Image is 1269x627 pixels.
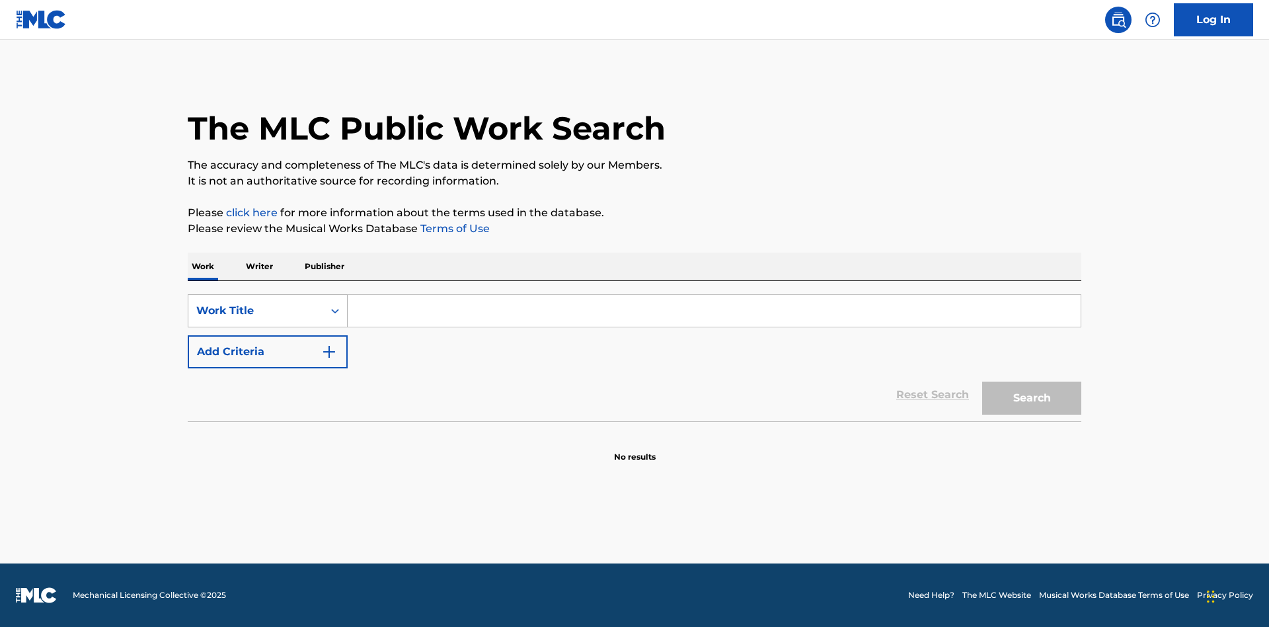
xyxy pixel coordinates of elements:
a: Privacy Policy [1197,589,1253,601]
a: Need Help? [908,589,954,601]
p: Please for more information about the terms used in the database. [188,205,1081,221]
p: Writer [242,253,277,280]
iframe: Chat Widget [1203,564,1269,627]
img: logo [16,587,57,603]
img: help [1145,12,1161,28]
button: Add Criteria [188,335,348,368]
h1: The MLC Public Work Search [188,108,666,148]
a: Public Search [1105,7,1132,33]
img: MLC Logo [16,10,67,29]
p: It is not an authoritative source for recording information. [188,173,1081,189]
p: Please review the Musical Works Database [188,221,1081,237]
a: click here [226,206,278,219]
p: Work [188,253,218,280]
p: No results [614,435,656,463]
img: search [1110,12,1126,28]
a: Terms of Use [418,222,490,235]
form: Search Form [188,294,1081,421]
a: Musical Works Database Terms of Use [1039,589,1189,601]
p: The accuracy and completeness of The MLC's data is determined solely by our Members. [188,157,1081,173]
p: Publisher [301,253,348,280]
img: 9d2ae6d4665cec9f34b9.svg [321,344,337,360]
div: Help [1139,7,1166,33]
div: Work Title [196,303,315,319]
a: Log In [1174,3,1253,36]
div: Drag [1207,577,1215,616]
span: Mechanical Licensing Collective © 2025 [73,589,226,601]
a: The MLC Website [962,589,1031,601]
